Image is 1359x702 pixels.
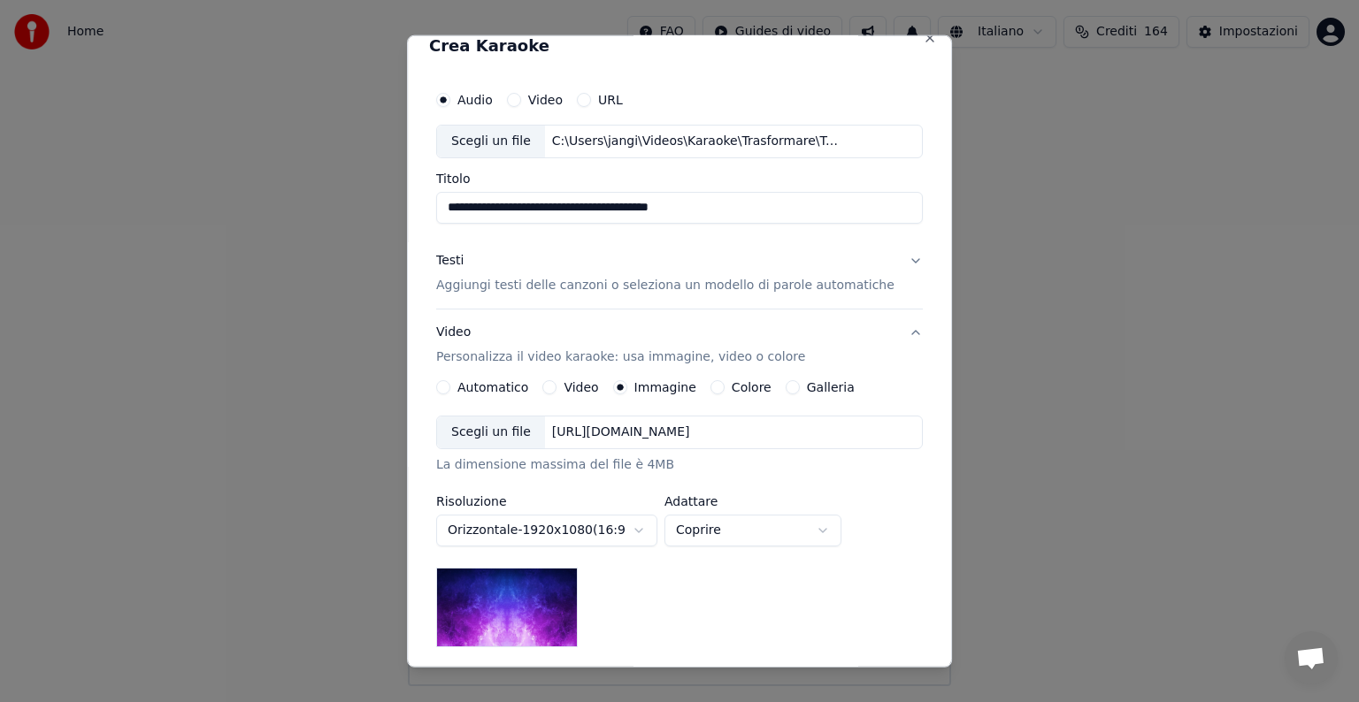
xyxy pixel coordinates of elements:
label: Video [528,94,563,106]
label: Audio [457,94,493,106]
label: Colore [732,381,772,393]
div: Testi [436,252,464,270]
label: Titolo [436,172,923,185]
h2: Crea Karaoke [429,38,930,54]
div: C:\Users\jangi\Videos\Karaoke\Trasformare\Tracce\Sanzotta\L'uomo Del Secolo Scorso - Sanzotta - K... [545,133,846,150]
p: Aggiungi testi delle canzoni o seleziona un modello di parole automatiche [436,277,894,294]
p: Personalizza il video karaoke: usa immagine, video o colore [436,348,805,366]
label: Adattare [664,495,841,507]
div: Scegli un file [437,126,545,157]
div: Video [436,324,805,366]
label: Automatico [457,381,528,393]
label: Risoluzione [436,495,657,507]
label: Video [564,381,598,393]
div: La dimensione massima del file è 4MB [436,456,923,474]
button: TestiAggiungi testi delle canzoni o seleziona un modello di parole automatiche [436,238,923,309]
label: Immagine [634,381,696,393]
div: Scegli un file [437,416,545,448]
label: URL [598,94,623,106]
div: [URL][DOMAIN_NAME] [545,423,697,441]
label: Galleria [807,381,855,393]
button: VideoPersonalizza il video karaoke: usa immagine, video o colore [436,309,923,380]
